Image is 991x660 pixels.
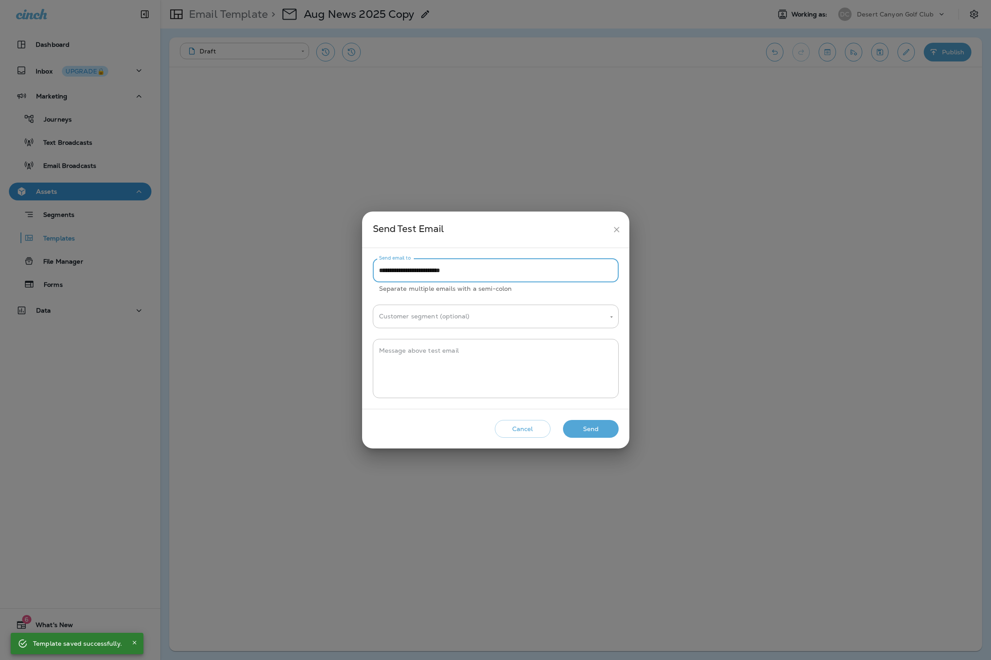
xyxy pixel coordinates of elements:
div: Send Test Email [373,221,608,238]
p: Separate multiple emails with a semi-colon [379,284,612,294]
div: Template saved successfully. [33,636,122,652]
button: Close [129,637,140,648]
button: close [608,221,625,238]
button: Cancel [495,420,551,438]
button: Open [608,313,616,321]
button: Send [563,420,619,438]
label: Send email to [379,255,411,261]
